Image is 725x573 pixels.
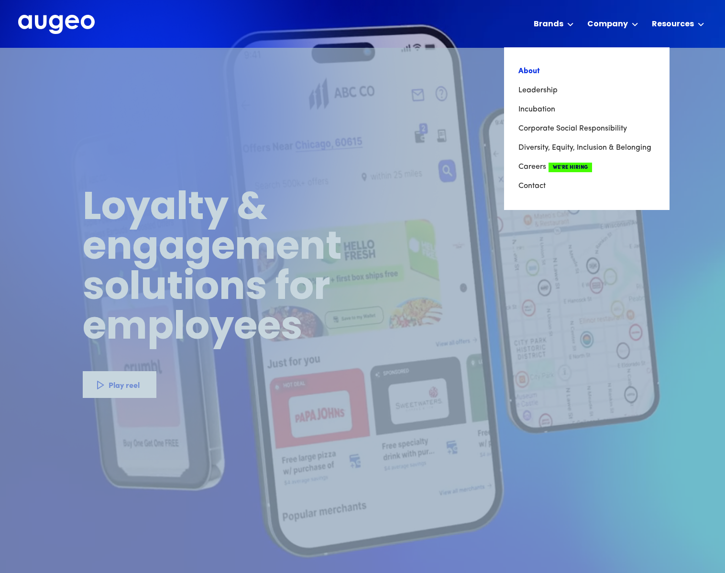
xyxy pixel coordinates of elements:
[18,15,95,34] img: Augeo's full logo in white.
[534,19,563,30] div: Brands
[518,119,655,138] a: Corporate Social Responsibility
[587,19,628,30] div: Company
[504,47,670,210] nav: Company
[518,176,655,196] a: Contact
[549,163,592,172] span: We're Hiring
[518,138,655,157] a: Diversity, Equity, Inclusion & Belonging
[518,62,655,81] a: About
[652,19,694,30] div: Resources
[18,15,95,35] a: home
[518,100,655,119] a: Incubation
[518,157,655,176] a: CareersWe're Hiring
[518,81,655,100] a: Leadership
